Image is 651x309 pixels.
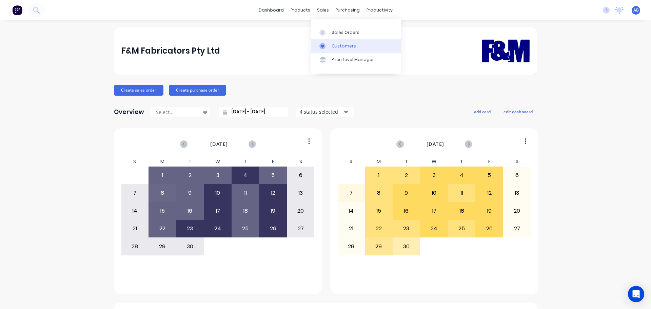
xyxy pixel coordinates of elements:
[296,107,354,117] button: 4 status selected
[12,5,22,15] img: Factory
[332,5,363,15] div: purchasing
[338,202,365,219] div: 14
[476,185,503,201] div: 12
[628,286,644,302] div: Open Intercom Messenger
[448,185,475,201] div: 11
[420,220,448,237] div: 24
[420,185,448,201] div: 10
[482,30,530,72] img: F&M Fabricators Pty Ltd
[177,167,204,184] div: 2
[393,238,420,255] div: 30
[311,39,401,53] a: Customers
[177,238,204,255] div: 30
[338,238,365,255] div: 28
[232,167,259,184] div: 4
[121,220,149,237] div: 21
[448,157,476,167] div: T
[121,44,220,58] div: F&M Fabricators Pty Ltd
[338,185,365,201] div: 7
[337,157,365,167] div: S
[476,220,503,237] div: 26
[232,220,259,237] div: 25
[287,167,314,184] div: 6
[503,157,531,167] div: S
[114,85,163,96] button: Create sales order
[287,5,314,15] div: products
[232,185,259,201] div: 11
[365,167,392,184] div: 1
[204,220,231,237] div: 24
[420,157,448,167] div: W
[476,167,503,184] div: 5
[177,220,204,237] div: 23
[232,202,259,219] div: 18
[232,157,259,167] div: T
[365,157,393,167] div: M
[393,220,420,237] div: 23
[393,157,420,167] div: T
[393,185,420,201] div: 9
[363,5,396,15] div: productivity
[420,167,448,184] div: 3
[338,220,365,237] div: 21
[393,202,420,219] div: 16
[149,220,176,237] div: 22
[504,202,531,219] div: 20
[427,140,444,148] span: [DATE]
[448,220,475,237] div: 25
[149,202,176,219] div: 15
[365,220,392,237] div: 22
[332,30,359,36] div: Sales Orders
[121,238,149,255] div: 28
[259,167,287,184] div: 5
[365,185,392,201] div: 8
[259,202,287,219] div: 19
[314,5,332,15] div: sales
[476,202,503,219] div: 19
[255,5,287,15] a: dashboard
[204,185,231,201] div: 10
[149,238,176,255] div: 29
[204,202,231,219] div: 17
[210,140,228,148] span: [DATE]
[177,185,204,201] div: 9
[287,220,314,237] div: 27
[287,157,315,167] div: S
[204,157,232,167] div: W
[259,185,287,201] div: 12
[504,185,531,201] div: 13
[499,107,537,116] button: edit dashboard
[420,202,448,219] div: 17
[448,167,475,184] div: 4
[287,202,314,219] div: 20
[633,7,639,13] span: AB
[149,167,176,184] div: 1
[149,157,176,167] div: M
[169,85,226,96] button: Create purchase order
[365,238,392,255] div: 29
[149,185,176,201] div: 8
[287,185,314,201] div: 13
[121,185,149,201] div: 7
[311,25,401,39] a: Sales Orders
[121,157,149,167] div: S
[470,107,495,116] button: add card
[332,43,356,49] div: Customers
[332,57,374,63] div: Price Level Manager
[393,167,420,184] div: 2
[259,220,287,237] div: 26
[448,202,475,219] div: 18
[177,202,204,219] div: 16
[475,157,503,167] div: F
[259,157,287,167] div: F
[365,202,392,219] div: 15
[300,108,342,115] div: 4 status selected
[311,53,401,66] a: Price Level Manager
[176,157,204,167] div: T
[504,220,531,237] div: 27
[121,202,149,219] div: 14
[114,105,144,119] div: Overview
[504,167,531,184] div: 6
[204,167,231,184] div: 3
